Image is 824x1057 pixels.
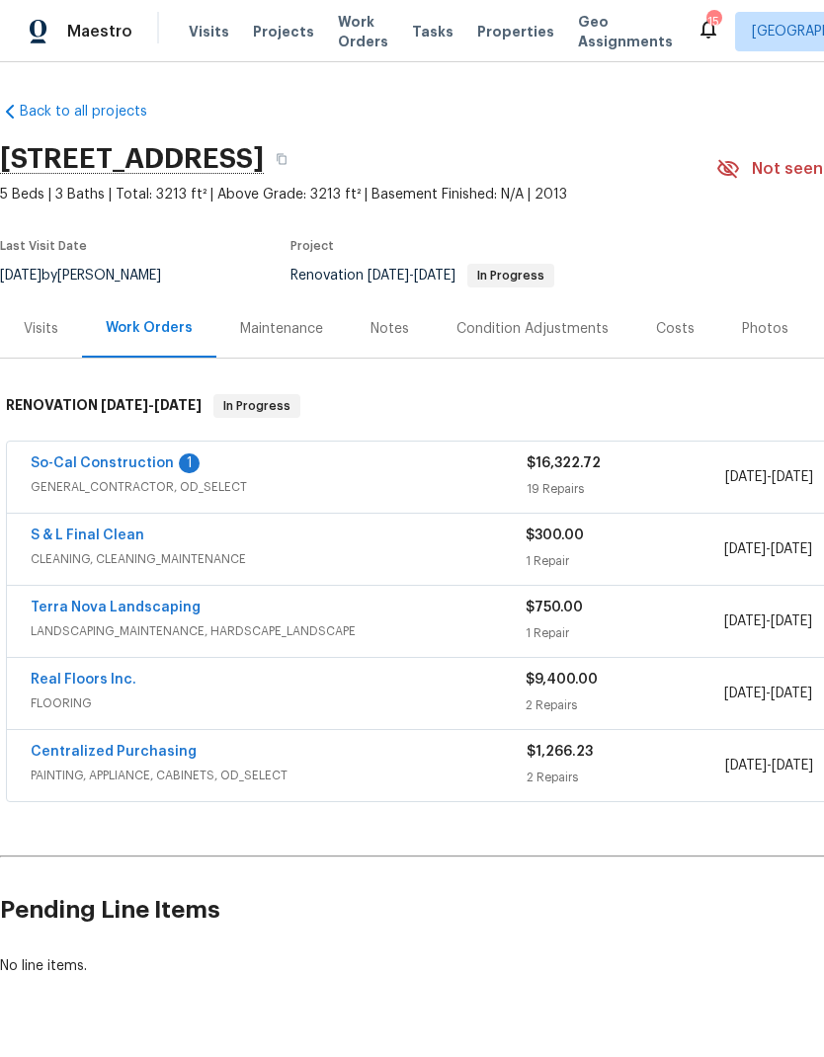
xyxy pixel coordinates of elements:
[179,453,200,473] div: 1
[527,456,601,470] span: $16,322.72
[456,319,609,339] div: Condition Adjustments
[724,614,766,628] span: [DATE]
[742,319,788,339] div: Photos
[264,141,299,177] button: Copy Address
[724,687,766,700] span: [DATE]
[771,614,812,628] span: [DATE]
[412,25,453,39] span: Tasks
[526,551,723,571] div: 1 Repair
[526,623,723,643] div: 1 Repair
[67,22,132,41] span: Maestro
[371,319,409,339] div: Notes
[31,745,197,759] a: Centralized Purchasing
[101,398,202,412] span: -
[31,673,136,687] a: Real Floors Inc.
[526,528,584,542] span: $300.00
[724,542,766,556] span: [DATE]
[368,269,455,283] span: -
[31,621,526,641] span: LANDSCAPING_MAINTENANCE, HARDSCAPE_LANDSCAPE
[469,270,552,282] span: In Progress
[414,269,455,283] span: [DATE]
[477,22,554,41] span: Properties
[101,398,148,412] span: [DATE]
[290,269,554,283] span: Renovation
[725,759,767,772] span: [DATE]
[31,693,526,713] span: FLOORING
[24,319,58,339] div: Visits
[31,549,526,569] span: CLEANING, CLEANING_MAINTENANCE
[772,759,813,772] span: [DATE]
[31,528,144,542] a: S & L Final Clean
[724,611,812,631] span: -
[725,470,767,484] span: [DATE]
[771,687,812,700] span: [DATE]
[526,695,723,715] div: 2 Repairs
[290,240,334,252] span: Project
[6,394,202,418] h6: RENOVATION
[771,542,812,556] span: [DATE]
[31,477,527,497] span: GENERAL_CONTRACTOR, OD_SELECT
[526,601,583,614] span: $750.00
[338,12,388,51] span: Work Orders
[527,768,725,787] div: 2 Repairs
[526,673,598,687] span: $9,400.00
[706,12,720,32] div: 15
[31,766,527,785] span: PAINTING, APPLIANCE, CABINETS, OD_SELECT
[724,684,812,703] span: -
[725,756,813,775] span: -
[31,456,174,470] a: So-Cal Construction
[31,601,201,614] a: Terra Nova Landscaping
[772,470,813,484] span: [DATE]
[106,318,193,338] div: Work Orders
[578,12,673,51] span: Geo Assignments
[215,396,298,416] span: In Progress
[724,539,812,559] span: -
[154,398,202,412] span: [DATE]
[527,745,593,759] span: $1,266.23
[189,22,229,41] span: Visits
[527,479,725,499] div: 19 Repairs
[240,319,323,339] div: Maintenance
[253,22,314,41] span: Projects
[656,319,695,339] div: Costs
[368,269,409,283] span: [DATE]
[725,467,813,487] span: -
